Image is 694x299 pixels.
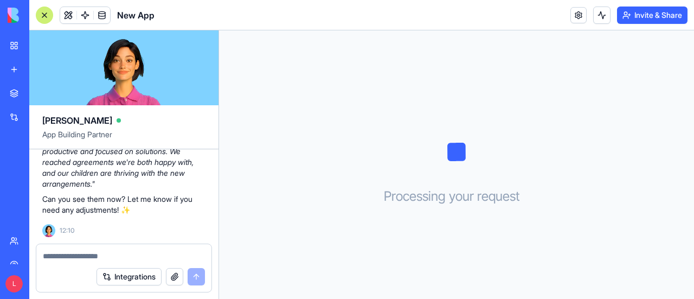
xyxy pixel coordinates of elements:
[42,81,199,188] em: "Amity Mediation handled both our financial settlement and child contact arrangements brilliantly...
[42,224,55,237] img: Ella_00000_wcx2te.png
[117,9,155,22] span: New App
[5,275,23,292] span: L
[42,129,205,149] span: App Building Partner
[97,268,162,285] button: Integrations
[42,194,205,215] p: Can you see them now? Let me know if you need any adjustments! ✨
[8,8,75,23] img: logo
[60,226,75,235] span: 12:10
[384,188,530,205] h3: Processing your request
[42,114,112,127] span: [PERSON_NAME]
[617,7,687,24] button: Invite & Share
